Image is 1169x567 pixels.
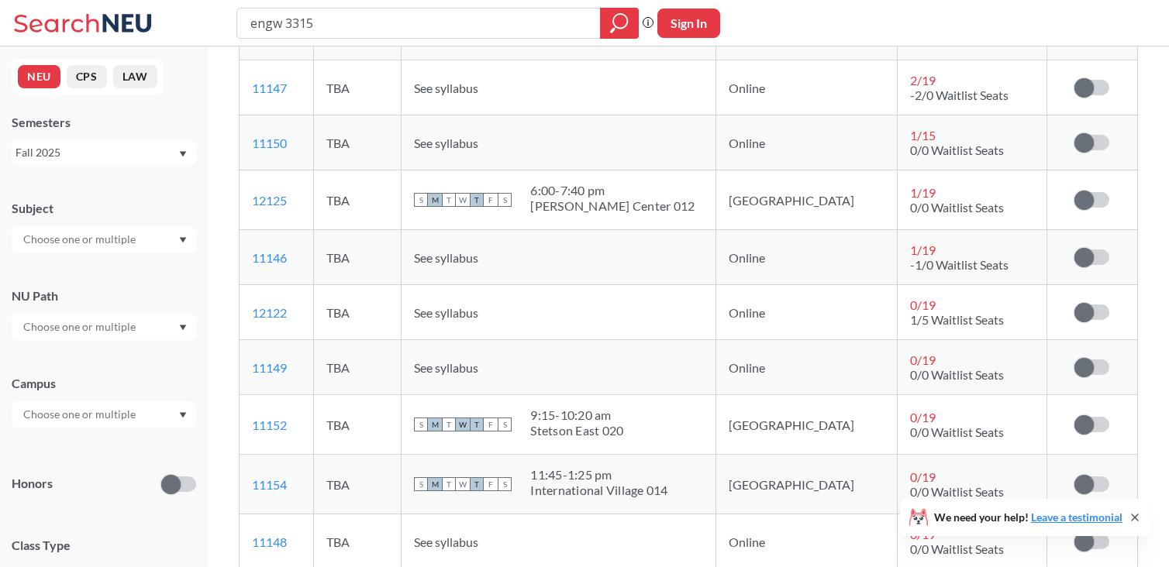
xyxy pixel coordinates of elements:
[470,477,484,491] span: T
[470,418,484,431] span: T
[716,285,898,340] td: Online
[314,285,402,340] td: TBA
[484,193,498,207] span: F
[12,475,53,493] p: Honors
[910,257,1009,272] span: -1/0 Waitlist Seats
[910,88,1009,102] span: -2/0 Waitlist Seats
[910,469,936,484] span: 0 / 19
[12,537,196,554] span: Class Type
[910,143,1004,157] span: 0/0 Waitlist Seats
[910,541,1004,556] span: 0/0 Waitlist Seats
[530,198,695,214] div: [PERSON_NAME] Center 012
[530,467,667,483] div: 11:45 - 1:25 pm
[716,455,898,514] td: [GEOGRAPHIC_DATA]
[16,318,146,336] input: Choose one or multiple
[414,136,478,150] span: See syllabus
[530,483,667,498] div: International Village 014
[910,424,1004,439] span: 0/0 Waitlist Seats
[456,193,470,207] span: W
[716,230,898,285] td: Online
[910,312,1004,327] span: 1/5 Waitlist Seats
[414,360,478,375] span: See syllabus
[610,12,629,34] svg: magnifying glass
[252,250,287,265] a: 11146
[910,185,936,200] span: 1 / 19
[179,412,187,418] svg: Dropdown arrow
[314,455,402,514] td: TBA
[716,395,898,455] td: [GEOGRAPHIC_DATA]
[442,418,456,431] span: T
[428,193,442,207] span: M
[910,297,936,312] span: 0 / 19
[12,114,196,131] div: Semesters
[484,418,498,431] span: F
[530,423,623,438] div: Stetson East 020
[910,128,936,143] span: 1 / 15
[442,193,456,207] span: T
[530,183,695,198] div: 6:00 - 7:40 pm
[498,193,512,207] span: S
[484,477,498,491] span: F
[910,484,1004,499] span: 0/0 Waitlist Seats
[716,115,898,170] td: Online
[910,410,936,424] span: 0 / 19
[428,418,442,431] span: M
[498,477,512,491] span: S
[67,65,107,88] button: CPS
[252,81,287,95] a: 11147
[530,407,623,423] div: 9:15 - 10:20 am
[910,367,1004,382] span: 0/0 Waitlist Seats
[113,65,157,88] button: LAW
[716,340,898,395] td: Online
[428,477,442,491] span: M
[314,230,402,285] td: TBA
[179,151,187,157] svg: Dropdown arrow
[716,170,898,230] td: [GEOGRAPHIC_DATA]
[414,418,428,431] span: S
[414,193,428,207] span: S
[252,418,287,432] a: 11152
[12,200,196,217] div: Subject
[414,477,428,491] span: S
[249,10,589,36] input: Class, professor, course number, "phrase"
[910,73,936,88] span: 2 / 19
[910,352,936,367] span: 0 / 19
[442,477,456,491] span: T
[498,418,512,431] span: S
[456,418,470,431] span: W
[934,512,1122,523] span: We need your help!
[12,375,196,392] div: Campus
[600,8,639,39] div: magnifying glass
[414,250,478,265] span: See syllabus
[179,325,187,331] svg: Dropdown arrow
[12,226,196,253] div: Dropdown arrow
[470,193,484,207] span: T
[414,534,478,549] span: See syllabus
[910,200,1004,215] span: 0/0 Waitlist Seats
[12,314,196,340] div: Dropdown arrow
[18,65,60,88] button: NEU
[12,140,196,165] div: Fall 2025Dropdown arrow
[414,305,478,320] span: See syllabus
[1031,510,1122,524] a: Leave a testimonial
[657,9,720,38] button: Sign In
[12,401,196,428] div: Dropdown arrow
[252,136,287,150] a: 11150
[910,242,936,257] span: 1 / 19
[16,405,146,424] input: Choose one or multiple
[252,360,287,375] a: 11149
[314,170,402,230] td: TBA
[314,340,402,395] td: TBA
[314,60,402,115] td: TBA
[179,237,187,243] svg: Dropdown arrow
[252,193,287,208] a: 12125
[252,477,287,492] a: 11154
[314,115,402,170] td: TBA
[314,395,402,455] td: TBA
[252,305,287,320] a: 12122
[16,144,178,161] div: Fall 2025
[414,81,478,95] span: See syllabus
[16,230,146,249] input: Choose one or multiple
[12,287,196,304] div: NU Path
[456,477,470,491] span: W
